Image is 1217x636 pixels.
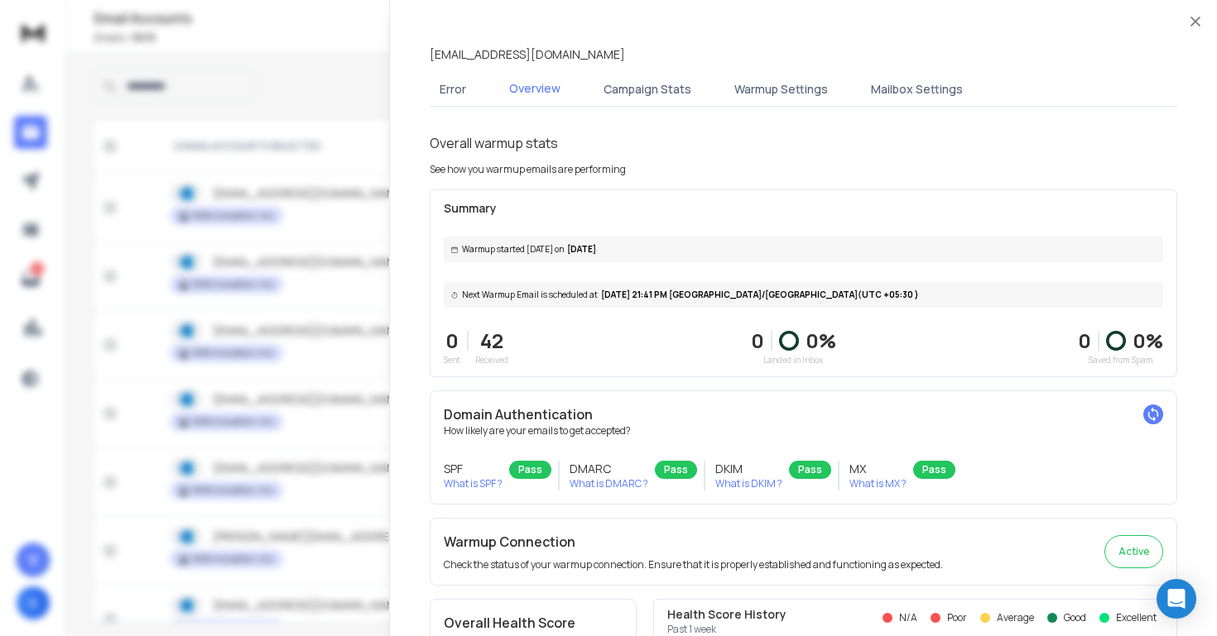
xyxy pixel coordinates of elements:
p: 42 [475,328,508,354]
strong: 0 [1078,327,1091,354]
div: Pass [913,461,955,479]
p: Landed in Inbox [751,354,836,366]
p: See how you warmup emails are performing [430,163,626,176]
p: [EMAIL_ADDRESS][DOMAIN_NAME] [430,46,625,63]
button: Mailbox Settings [861,71,973,108]
h2: Domain Authentication [444,404,1163,424]
p: How likely are your emails to get accepted? [444,424,1163,438]
p: Check the status of your warmup connection. Ensure that it is properly established and functionin... [444,558,943,571]
p: What is DMARC ? [570,477,648,490]
div: Open Intercom Messenger [1157,579,1196,619]
div: Pass [789,461,831,479]
p: Sent [444,354,460,366]
div: Pass [509,461,551,479]
p: What is MX ? [849,477,907,490]
p: Excellent [1116,611,1157,624]
p: 0 [751,328,764,354]
div: [DATE] 21:41 PM [GEOGRAPHIC_DATA]/[GEOGRAPHIC_DATA] (UTC +05:30 ) [444,282,1163,308]
button: Campaign Stats [594,71,701,108]
button: Overview [499,70,570,108]
p: Past 1 week [667,623,786,636]
div: Pass [655,461,697,479]
button: Warmup Settings [724,71,838,108]
h1: Overall warmup stats [430,133,558,153]
p: What is SPF ? [444,477,503,490]
h3: DKIM [715,461,782,477]
div: [DATE] [444,237,1163,262]
h2: Overall Health Score [444,613,623,633]
p: What is DKIM ? [715,477,782,490]
p: 0 % [806,328,836,354]
p: 0 [444,328,460,354]
button: Active [1104,535,1163,568]
h3: DMARC [570,461,648,477]
span: Next Warmup Email is scheduled at [462,289,598,301]
p: N/A [899,611,917,624]
button: Error [430,71,476,108]
p: Good [1064,611,1086,624]
span: Warmup started [DATE] on [462,243,564,256]
p: Health Score History [667,606,786,623]
p: Average [997,611,1034,624]
p: Received [475,354,508,366]
p: Summary [444,200,1163,217]
p: 0 % [1133,328,1163,354]
h3: MX [849,461,907,477]
p: Saved from Spam [1078,354,1163,366]
h3: SPF [444,461,503,477]
p: Poor [947,611,967,624]
h2: Warmup Connection [444,532,943,552]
